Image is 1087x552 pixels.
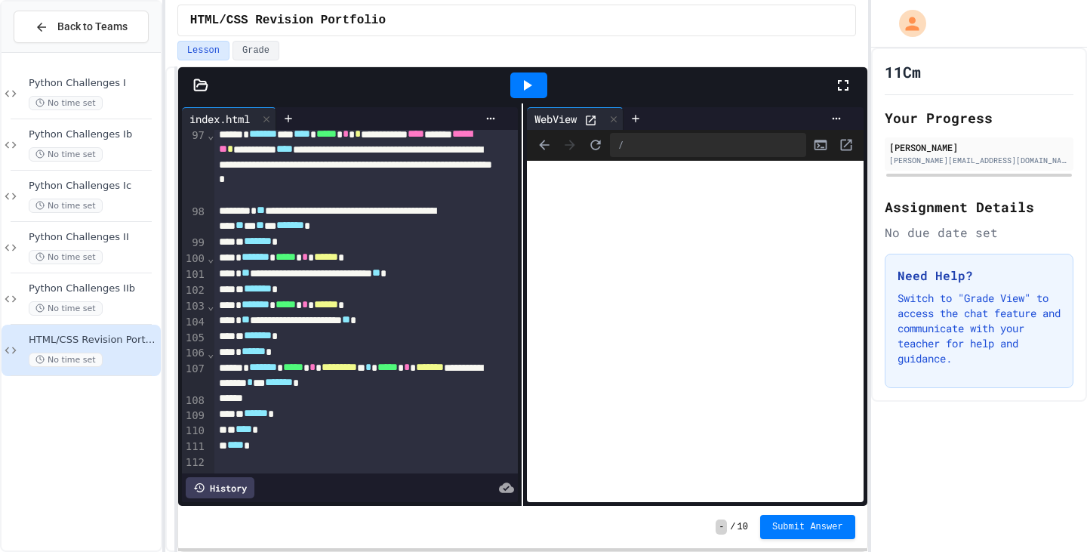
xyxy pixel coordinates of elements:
span: No time set [29,353,103,367]
h3: Need Help? [898,267,1061,285]
div: 102 [182,283,207,299]
div: History [186,477,254,498]
div: 108 [182,393,207,409]
span: No time set [29,199,103,213]
button: Submit Answer [760,515,855,539]
span: Fold line [207,347,214,359]
span: No time set [29,147,103,162]
span: / [730,521,735,533]
div: 110 [182,424,207,439]
div: index.html [182,107,276,130]
div: 99 [182,236,207,251]
h1: 11Cm [885,61,921,82]
span: Python Challenges Ic [29,180,158,193]
p: Switch to "Grade View" to access the chat feature and communicate with your teacher for help and ... [898,291,1061,366]
span: Fold line [207,129,214,141]
div: index.html [182,111,257,127]
span: Submit Answer [772,521,843,533]
div: 105 [182,331,207,347]
span: 10 [737,521,748,533]
div: No due date set [885,224,1073,242]
div: / [610,133,805,157]
span: HTML/CSS Revision Portfolio [29,334,158,347]
div: 106 [182,346,207,362]
div: 109 [182,409,207,424]
button: Open in new tab [835,134,858,156]
span: No time set [29,250,103,264]
span: No time set [29,301,103,316]
div: 103 [182,299,207,315]
div: 112 [182,455,207,470]
div: 107 [182,362,207,393]
span: - [716,520,727,535]
span: Python Challenges Ib [29,128,158,141]
span: Fold line [207,300,214,312]
button: Back to Teams [14,11,149,43]
button: Lesson [177,41,229,60]
span: Python Challenges I [29,77,158,90]
span: Fold line [207,252,214,264]
div: 98 [182,205,207,236]
div: [PERSON_NAME][EMAIL_ADDRESS][DOMAIN_NAME] [889,155,1069,166]
h2: Your Progress [885,107,1073,128]
button: Grade [232,41,279,60]
span: Python Challenges II [29,231,158,244]
div: 104 [182,315,207,331]
h2: Assignment Details [885,196,1073,217]
button: Console [809,134,832,156]
span: Forward [559,134,581,156]
button: Refresh [584,134,607,156]
div: 97 [182,128,207,205]
div: WebView [527,107,624,130]
iframe: Web Preview [527,161,863,503]
div: 100 [182,251,207,267]
span: No time set [29,96,103,110]
div: WebView [527,111,584,127]
div: My Account [883,6,930,41]
span: Python Challenges IIb [29,282,158,295]
span: Back [533,134,556,156]
div: [PERSON_NAME] [889,140,1069,154]
span: HTML/CSS Revision Portfolio [190,11,386,29]
div: 101 [182,267,207,283]
div: 111 [182,439,207,455]
span: Back to Teams [57,19,128,35]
